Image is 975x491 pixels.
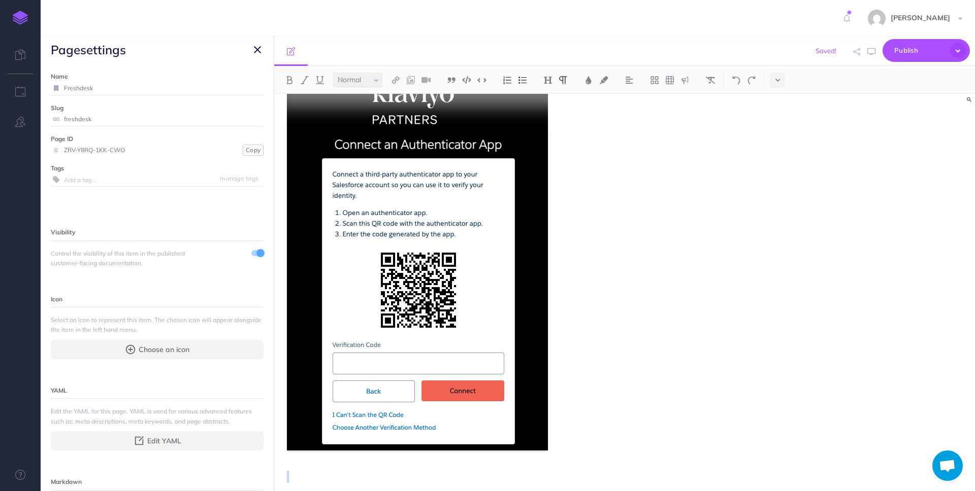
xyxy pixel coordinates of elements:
img: Text color button [584,76,593,84]
span: [PERSON_NAME] [886,13,955,22]
span: Saved! [816,47,836,55]
label: Page ID [51,134,264,144]
img: Underline button [315,76,324,84]
img: Alignment dropdown menu button [625,76,634,84]
img: Callout dropdown menu button [680,76,690,84]
input: Page name [64,82,264,95]
label: Slug [51,103,264,113]
button: Copy [243,145,264,156]
h3: settings [51,43,126,56]
small: Visibility [51,228,75,236]
img: Paragraph button [559,76,568,84]
small: Markdown [51,478,82,485]
input: Add a tag... [64,173,264,186]
input: page-name [64,113,264,126]
img: Italic button [300,76,309,84]
span: Select an icon to represent this item. The chosen icon will appear alongside the item in the left... [51,315,264,334]
img: Link button [391,76,400,84]
span: Edit YAML [147,435,181,446]
img: Headings dropdown button [543,76,552,84]
span: Edit the YAML for this page. YAML is used for various advanced features such as; meta description... [51,406,264,426]
a: Aprire la chat [932,450,963,481]
img: Text background color button [599,76,608,84]
small: YAML [51,387,67,394]
span: Choose an icon [139,344,189,355]
i: # [51,147,61,153]
img: Clear styles button [706,76,715,84]
img: Blockquote button [447,76,456,84]
img: Ordered list button [503,76,512,84]
button: Edit YAML [51,431,264,450]
img: Redo [747,76,756,84]
button: Publish [883,39,970,62]
img: logo-mark.svg [13,11,28,25]
img: Bold button [285,76,294,84]
img: b1eb4d8dcdfd9a3639e0a52054f32c10.jpg [868,10,886,27]
img: Unordered list button [518,76,527,84]
span: Control the visibility of this item in the published customer-facing documentation. [51,249,210,268]
label: Tags [51,163,264,173]
img: Add video button [421,76,431,84]
button: Choose an icon [51,340,264,359]
img: 0cmWHLNEH5zpn5IMk917.png [287,64,548,450]
img: Inline code button [477,76,486,84]
label: Name [51,72,264,81]
button: manage tags [215,173,264,184]
img: Add image button [406,76,415,84]
img: Undo [732,76,741,84]
span: Publish [894,43,945,58]
img: Code block button [462,76,471,84]
span: page [51,42,80,57]
small: Icon [51,295,62,303]
img: Create table button [665,76,674,84]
